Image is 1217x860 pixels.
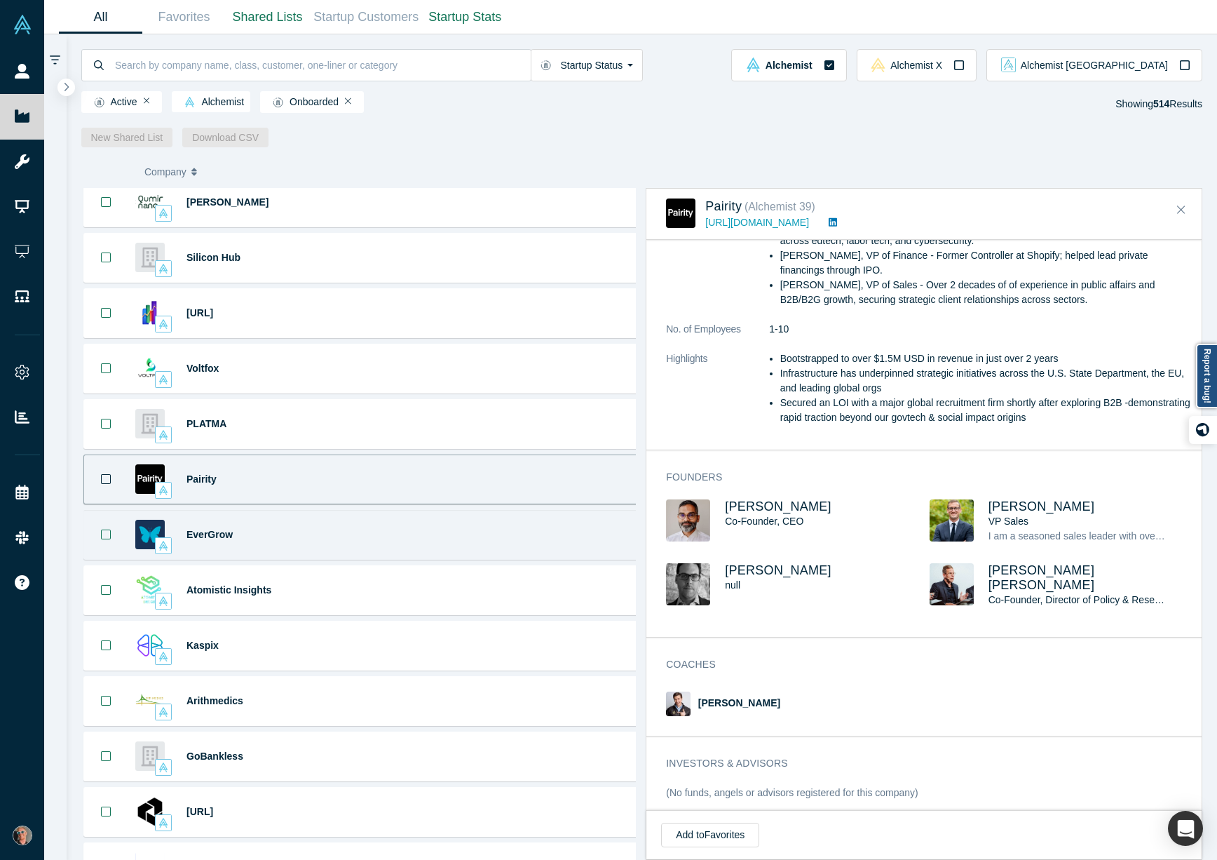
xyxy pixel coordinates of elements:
img: Gotam Bhardwaj's Profile Image [666,499,710,542]
img: alchemist Vault Logo [158,264,168,274]
img: Christopher Martin [666,692,691,716]
small: ( Alchemist 39 ) [745,201,815,213]
img: PLATMA's Logo [135,409,165,438]
img: Alchemist Vault Logo [13,15,32,34]
a: Atomistic Insights [186,584,271,596]
img: Pairity's Logo [666,199,695,228]
img: alchemist Vault Logo [158,652,168,661]
a: [PERSON_NAME] [PERSON_NAME] [988,563,1095,592]
img: alchemist Vault Logo [158,485,168,495]
li: Secured an LOI with a major global recruitment firm shortly after exploring B2B -demonstrating ra... [780,396,1192,425]
li: Infrastructure has underpinned strategic initiatives across the U.S. State Department, the EU, an... [780,366,1192,396]
button: Remove Filter [144,96,150,106]
button: Close [1171,199,1192,222]
button: Bookmark [84,234,128,282]
a: PLATMA [186,418,226,429]
img: GoBankless's Logo [135,741,165,771]
li: [PERSON_NAME], VP of Finance - Former Controller at Shopify; helped lead private financings throu... [780,248,1192,278]
button: alchemistx Vault LogoAlchemist X [857,49,977,81]
a: GoBankless [186,751,243,762]
button: Add toFavorites [661,823,759,847]
span: Alchemist [GEOGRAPHIC_DATA] [1021,60,1168,70]
img: Craig Damian Smith's Profile Image [930,563,974,605]
img: Startup status [94,97,104,108]
button: Startup Status [531,49,644,81]
a: Favorites [142,1,226,34]
img: alchemist Vault Logo [158,818,168,828]
a: [PERSON_NAME] [725,563,831,577]
button: Bookmark [84,788,128,836]
button: alchemist Vault LogoAlchemist [731,49,846,81]
span: VP Sales [988,516,1028,527]
img: alchemist Vault Logo [158,707,168,717]
img: alchemist_aj Vault Logo [1001,58,1016,72]
button: Bookmark [84,400,128,448]
img: alchemist Vault Logo [158,208,168,218]
dt: No. of Employees [666,322,769,351]
button: New Shared List [81,128,173,147]
a: EverGrow [186,529,233,540]
a: [URL][DOMAIN_NAME] [705,217,809,228]
li: Bootstrapped to over $1.5M USD in revenue in just over 2 years [780,351,1192,366]
img: Startup status [540,60,551,71]
a: Silicon Hub [186,252,240,263]
a: All [59,1,142,34]
a: Arithmedics [186,695,243,706]
a: Pairity [705,199,742,213]
img: alchemist Vault Logo [158,596,168,606]
button: Bookmark [84,622,128,670]
img: Pairity's Logo [135,464,165,494]
button: Bookmark [84,511,128,559]
img: Silicon Hub's Logo [135,243,165,272]
button: Bookmark [84,455,128,504]
a: [PERSON_NAME] [186,196,268,208]
a: Voltfox [186,363,219,374]
h3: Investors & Advisors [666,756,1173,771]
button: alchemist_aj Vault LogoAlchemist [GEOGRAPHIC_DATA] [986,49,1202,81]
img: Atronous.ai's Logo [135,797,165,826]
span: [PERSON_NAME] [725,499,831,513]
button: Company [144,157,247,187]
dd: 1-10 [769,322,1192,337]
a: [PERSON_NAME] [698,698,780,709]
a: Pairity [186,473,217,485]
button: Bookmark [84,732,128,781]
img: alchemist Vault Logo [158,375,168,384]
img: alchemist Vault Logo [184,97,195,107]
a: Startup Stats [423,1,507,34]
img: alchemist Vault Logo [158,319,168,329]
dt: Team Description [666,184,769,322]
span: [URL] [186,806,213,817]
img: alchemist Vault Logo [158,541,168,551]
img: alchemist Vault Logo [158,762,168,772]
img: EverGrow's Logo [135,520,165,549]
a: Report a bug! [1196,344,1217,408]
h3: Coaches [666,657,1173,672]
span: Onboarded [266,97,339,108]
img: Startup status [273,97,283,108]
a: Startup Customers [309,1,423,34]
span: [PERSON_NAME] [988,499,1095,513]
div: (No funds, angels or advisors registered for this company) [666,786,1192,810]
img: alchemistx Vault Logo [871,58,885,72]
span: Active [88,97,137,108]
a: [URL] [186,307,213,318]
img: alchemist Vault Logo [746,58,761,72]
h3: Founders [666,470,1173,485]
span: Kaspix [186,640,219,651]
img: Arithmedics's Logo [135,686,165,715]
button: Bookmark [84,566,128,614]
span: null [725,579,740,591]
